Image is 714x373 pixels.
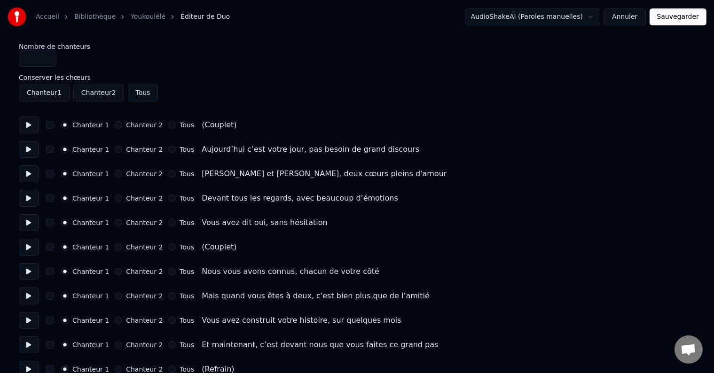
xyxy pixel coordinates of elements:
label: Chanteur 2 [126,195,163,202]
div: Nous vous avons connus, chacun de votre côté [202,266,379,277]
label: Conserver les chœurs [19,74,695,81]
label: Chanteur 1 [72,366,109,373]
label: Chanteur 2 [126,122,163,128]
nav: breadcrumb [36,12,230,22]
div: Vous avez dit oui, sans hésitation [202,217,327,228]
label: Tous [180,366,194,373]
button: Chanteur2 [73,85,124,101]
label: Chanteur 1 [72,268,109,275]
button: Chanteur1 [19,85,70,101]
label: Chanteur 1 [72,195,109,202]
label: Chanteur 1 [72,146,109,153]
label: Chanteur 2 [126,146,163,153]
label: Chanteur 1 [72,122,109,128]
label: Chanteur 2 [126,293,163,299]
button: Tous [128,85,158,101]
label: Chanteur 1 [72,244,109,250]
label: Tous [180,268,194,275]
label: Tous [180,122,194,128]
label: Chanteur 2 [126,268,163,275]
div: Devant tous les regards, avec beaucoup d’émotions [202,193,398,204]
div: Et maintenant, c’est devant nous que vous faites ce grand pas [202,339,438,350]
div: (Couplet) [202,241,236,253]
label: Tous [180,146,194,153]
button: Sauvegarder [650,8,706,25]
button: Annuler [604,8,645,25]
span: Éditeur de Duo [180,12,230,22]
label: Tous [180,317,194,324]
label: Chanteur 1 [72,219,109,226]
label: Tous [180,293,194,299]
div: Mais quand vous êtes à deux, c'est bien plus que de l’amitié [202,290,430,302]
label: Chanteur 1 [72,342,109,348]
label: Chanteur 2 [126,366,163,373]
a: Bibliothèque [74,12,116,22]
label: Chanteur 2 [126,171,163,177]
label: Chanteur 2 [126,317,163,324]
label: Chanteur 1 [72,293,109,299]
a: Accueil [36,12,59,22]
div: Vous avez construit votre histoire, sur quelques mois [202,315,401,326]
label: Tous [180,171,194,177]
label: Tous [180,195,194,202]
label: Chanteur 2 [126,342,163,348]
label: Chanteur 1 [72,171,109,177]
label: Tous [180,342,194,348]
img: youka [8,8,26,26]
label: Tous [180,244,194,250]
div: Aujourd’hui c’est votre jour, pas besoin de grand discours [202,144,419,155]
a: Ouvrir le chat [675,335,703,364]
label: Tous [180,219,194,226]
label: Nombre de chanteurs [19,43,695,50]
div: (Couplet) [202,119,236,131]
div: [PERSON_NAME] et [PERSON_NAME], deux cœurs pleins d'amour [202,168,447,179]
a: Youkoulélé [131,12,165,22]
label: Chanteur 2 [126,244,163,250]
label: Chanteur 2 [126,219,163,226]
label: Chanteur 1 [72,317,109,324]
